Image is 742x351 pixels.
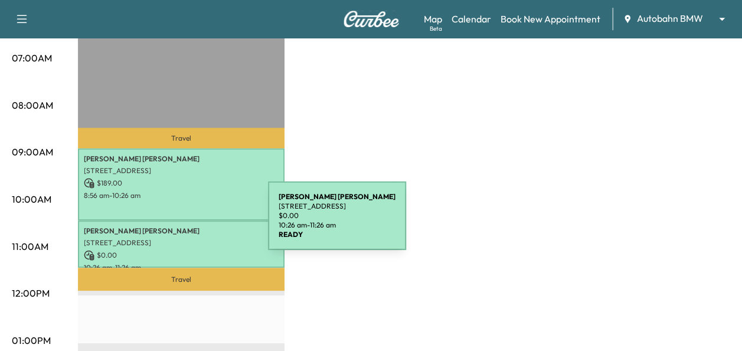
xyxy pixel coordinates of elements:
p: 09:00AM [12,145,53,159]
p: [STREET_ADDRESS] [279,201,395,211]
p: 10:00AM [12,192,51,206]
a: Book New Appointment [501,12,600,26]
div: Beta [430,24,442,33]
p: 12:00PM [12,286,50,300]
p: Travel [78,128,285,148]
p: [STREET_ADDRESS] [84,166,279,175]
p: 11:00AM [12,239,48,253]
p: [STREET_ADDRESS] [84,238,279,248]
p: $ 0.00 [279,211,395,220]
p: 10:26 am - 11:26 am [84,263,279,272]
p: 10:26 am - 11:26 am [279,220,395,230]
span: Autobahn BMW [637,12,703,25]
b: [PERSON_NAME] [PERSON_NAME] [279,192,395,201]
img: Curbee Logo [343,11,400,27]
b: READY [279,230,303,239]
p: Travel [78,268,285,291]
a: MapBeta [424,12,442,26]
p: $ 0.00 [84,250,279,261]
a: Calendar [452,12,491,26]
p: 07:00AM [12,51,52,65]
p: 01:00PM [12,333,51,347]
p: $ 189.00 [84,178,279,188]
p: 8:56 am - 10:26 am [84,191,279,200]
p: [PERSON_NAME] [PERSON_NAME] [84,154,279,164]
p: 08:00AM [12,98,53,112]
p: [PERSON_NAME] [PERSON_NAME] [84,226,279,236]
